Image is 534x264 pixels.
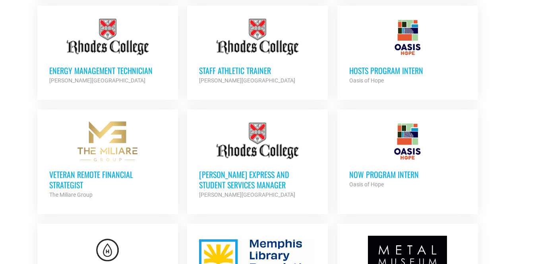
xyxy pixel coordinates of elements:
[49,77,145,84] strong: [PERSON_NAME][GEOGRAPHIC_DATA]
[337,6,478,97] a: HOSTS Program Intern Oasis of Hope
[349,169,466,180] h3: NOW Program Intern
[199,77,295,84] strong: [PERSON_NAME][GEOGRAPHIC_DATA]
[349,181,384,188] strong: Oasis of Hope
[199,192,295,198] strong: [PERSON_NAME][GEOGRAPHIC_DATA]
[187,110,328,211] a: [PERSON_NAME] Express and Student Services Manager [PERSON_NAME][GEOGRAPHIC_DATA]
[49,169,166,190] h3: Veteran Remote Financial Strategist
[37,6,178,97] a: Energy Management Technician [PERSON_NAME][GEOGRAPHIC_DATA]
[349,77,384,84] strong: Oasis of Hope
[349,65,466,76] h3: HOSTS Program Intern
[337,110,478,201] a: NOW Program Intern Oasis of Hope
[199,65,316,76] h3: Staff Athletic Trainer
[37,110,178,211] a: Veteran Remote Financial Strategist The Miliare Group
[49,192,93,198] strong: The Miliare Group
[199,169,316,190] h3: [PERSON_NAME] Express and Student Services Manager
[187,6,328,97] a: Staff Athletic Trainer [PERSON_NAME][GEOGRAPHIC_DATA]
[49,65,166,76] h3: Energy Management Technician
